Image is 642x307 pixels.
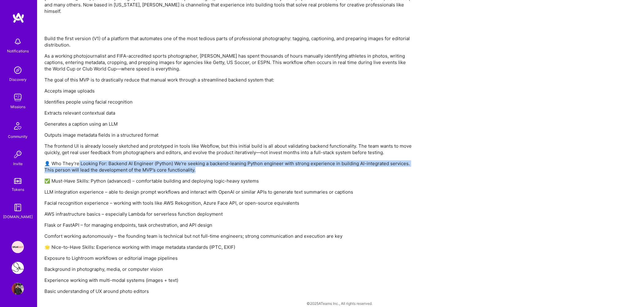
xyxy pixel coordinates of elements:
[7,48,29,54] div: Notifications
[12,282,24,295] img: User Avatar
[44,110,412,116] p: Extracts relevant contextual data
[44,211,412,217] p: AWS infrastructure basics – especially Lambda for serverless function deployment
[44,53,412,72] p: As a working photojournalist and FIFA-accredited sports photographer, [PERSON_NAME] has spent tho...
[12,12,25,23] img: logo
[44,160,412,173] p: 👤 Who They’re Looking For: Backend AI Engineer (Python) We’re seeking a backend-leaning Python en...
[44,19,412,25] p: ​
[10,119,25,133] img: Community
[12,91,24,104] img: teamwork
[44,178,412,184] p: ✅ Must-Have Skills: Python (advanced) – comfortable building and deploying logic-heavy systems
[14,178,21,184] img: tokens
[44,266,412,272] p: Background in photography, media, or computer vision
[12,64,24,76] img: discovery
[44,121,412,127] p: Generates a caption using an LLM
[44,288,412,294] p: Basic understanding of UX around photo editors
[44,255,412,261] p: Exposure to Lightroom workflows or editorial image pipelines
[10,282,25,295] a: User Avatar
[12,148,24,161] img: Invite
[44,88,412,94] p: Accepts image uploads
[12,241,24,253] img: Speakeasy: Software Engineer to help Customers write custom functions
[44,233,412,239] p: Comfort working autonomously – the founding team is technical but not full-time engineers; strong...
[12,36,24,48] img: bell
[44,200,412,206] p: Facial recognition experience – working with tools like AWS Rekognition, Azure Face API, or open-...
[10,241,25,253] a: Speakeasy: Software Engineer to help Customers write custom functions
[12,186,24,193] div: Tokens
[44,222,412,228] p: Flask or FastAPI – for managing endpoints, task orchestration, and API design
[3,214,33,220] div: [DOMAIN_NAME]
[44,35,412,48] p: Build the first version (V1) of a platform that automates one of the most tedious parts of profes...
[44,189,412,195] p: LLM integration experience – able to design prompt workflows and interact with OpenAI or similar ...
[44,277,412,283] p: Experience working with multi-modal systems (images + text)
[44,244,412,250] p: 🌟 Nice-to-Have Skills: Experience working with image metadata standards (IPTC, EXIF)
[9,76,27,83] div: Discovery
[44,77,412,83] p: The goal of this MVP is to drastically reduce that manual work through a streamlined backend syst...
[12,262,24,274] img: Backend Engineer for Sports Photography Workflow Platform
[44,143,412,156] p: The frontend UI is already loosely sketched and prototyped in tools like Webflow, but this initia...
[44,132,412,138] p: Outputs image metadata fields in a structured format
[13,161,23,167] div: Invite
[8,133,28,140] div: Community
[12,201,24,214] img: guide book
[44,99,412,105] p: Identifies people using facial recognition
[10,262,25,274] a: Backend Engineer for Sports Photography Workflow Platform
[10,104,25,110] div: Missions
